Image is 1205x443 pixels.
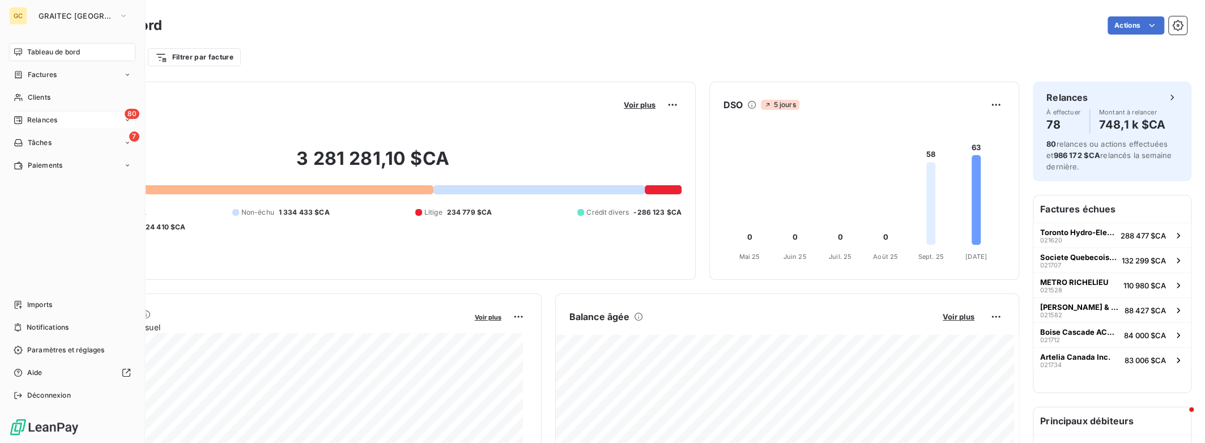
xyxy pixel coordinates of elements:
[471,312,505,322] button: Voir plus
[1122,256,1166,265] span: 132 299 $CA
[783,253,806,261] tspan: Juin 25
[586,207,629,218] span: Crédit divers
[624,100,655,109] span: Voir plus
[1040,327,1119,336] span: Boise Cascade ACCOUNT PAYABLE
[27,322,69,333] span: Notifications
[739,253,760,261] tspan: Mai 25
[1040,303,1120,312] span: [PERSON_NAME] & Associates Ltd
[1033,347,1191,372] button: Artelia Canada Inc.02173483 006 $CA
[9,364,135,382] a: Aide
[125,109,139,119] span: 80
[28,70,57,80] span: Factures
[27,390,71,401] span: Déconnexion
[27,345,104,355] span: Paramètres et réglages
[9,7,27,25] div: GC
[148,48,241,66] button: Filtrer par facture
[569,310,630,323] h6: Balance âgée
[1125,306,1166,315] span: 88 427 $CA
[475,313,501,321] span: Voir plus
[1053,151,1100,160] span: 986 172 $CA
[1046,116,1080,134] h4: 78
[27,115,57,125] span: Relances
[1040,361,1062,368] span: 021734
[918,253,943,261] tspan: Sept. 25
[723,98,743,112] h6: DSO
[142,222,186,232] span: -24 410 $CA
[620,100,659,110] button: Voir plus
[943,312,974,321] span: Voir plus
[1040,287,1062,293] span: 021528
[1033,322,1191,347] button: Boise Cascade ACCOUNT PAYABLE02171284 000 $CA
[1099,116,1166,134] h4: 748,1 k $CA
[27,300,52,310] span: Imports
[1125,356,1166,365] span: 83 006 $CA
[9,418,79,436] img: Logo LeanPay
[1040,278,1109,287] span: METRO RICHELIEU
[1040,336,1060,343] span: 021712
[28,92,50,103] span: Clients
[1033,195,1191,223] h6: Factures échues
[424,207,442,218] span: Litige
[1040,253,1117,262] span: Societe Quebecoise des Infrastructures
[829,253,851,261] tspan: Juil. 25
[633,207,682,218] span: -286 123 $CA
[241,207,274,218] span: Non-échu
[939,312,978,322] button: Voir plus
[1033,223,1191,248] button: Toronto Hydro-Electric System Ltd.021620288 477 $CA
[1046,139,1056,148] span: 80
[1166,404,1194,432] iframe: Intercom live chat
[1033,407,1191,435] h6: Principaux débiteurs
[1046,91,1088,104] h6: Relances
[27,368,42,378] span: Aide
[1123,281,1166,290] span: 110 980 $CA
[1121,231,1166,240] span: 288 477 $CA
[28,160,62,171] span: Paiements
[28,138,52,148] span: Tâches
[1046,109,1080,116] span: À effectuer
[1046,139,1172,171] span: relances ou actions effectuées et relancés la semaine dernière.
[1033,272,1191,297] button: METRO RICHELIEU021528110 980 $CA
[1124,331,1166,340] span: 84 000 $CA
[1040,312,1062,318] span: 021582
[1108,16,1164,35] button: Actions
[39,11,114,20] span: GRAITEC [GEOGRAPHIC_DATA]
[1033,297,1191,322] button: [PERSON_NAME] & Associates Ltd02158288 427 $CA
[27,47,80,57] span: Tableau de bord
[129,131,139,142] span: 7
[1040,237,1062,244] span: 021620
[873,253,898,261] tspan: Août 25
[761,100,799,110] span: 5 jours
[447,207,492,218] span: 234 779 $CA
[279,207,330,218] span: 1 334 433 $CA
[64,147,682,181] h2: 3 281 281,10 $CA
[1033,248,1191,272] button: Societe Quebecoise des Infrastructures021707132 299 $CA
[1040,228,1116,237] span: Toronto Hydro-Electric System Ltd.
[965,253,987,261] tspan: [DATE]
[1040,352,1110,361] span: Artelia Canada Inc.
[64,321,467,333] span: Chiffre d'affaires mensuel
[1040,262,1061,269] span: 021707
[1099,109,1166,116] span: Montant à relancer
